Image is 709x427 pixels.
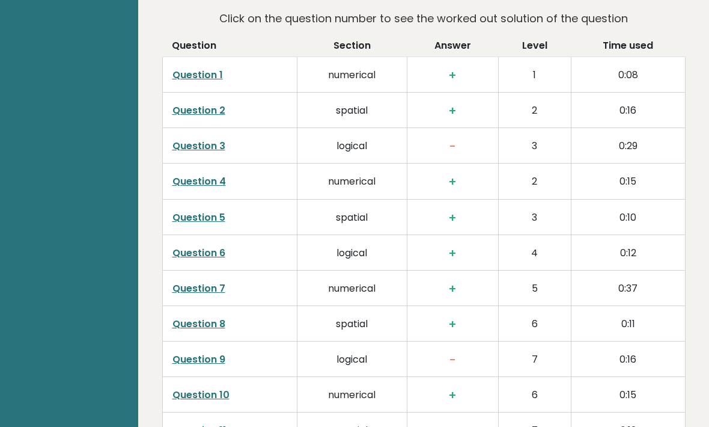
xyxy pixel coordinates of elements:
a: Question 10 [172,388,230,402]
a: Question 9 [172,352,225,366]
td: spatial [297,199,407,235]
a: Question 7 [172,281,225,295]
td: 2 [498,93,571,128]
td: numerical [297,376,407,412]
td: numerical [297,164,407,199]
a: Question 3 [172,139,225,153]
td: 0:08 [571,57,685,93]
td: logical [297,128,407,164]
a: Question 6 [172,246,225,260]
h3: + [417,388,488,402]
td: 0:16 [571,93,685,128]
td: 3 [498,128,571,164]
td: 0:12 [571,235,685,270]
h3: + [417,281,488,296]
h3: - [417,352,488,367]
th: Section [297,38,407,57]
td: numerical [297,270,407,306]
h3: - [417,139,488,153]
a: Question 5 [172,210,225,224]
td: 6 [498,306,571,341]
h3: + [417,103,488,118]
td: 3 [498,199,571,235]
a: Question 2 [172,103,225,117]
th: Time used [571,38,685,57]
td: 0:29 [571,128,685,164]
th: Answer [407,38,498,57]
th: Level [498,38,571,57]
a: Question 1 [172,68,223,82]
td: 0:11 [571,306,685,341]
a: Question 4 [172,174,226,188]
td: 0:16 [571,341,685,376]
td: numerical [297,57,407,93]
td: 7 [498,341,571,376]
h3: + [417,246,488,260]
td: 0:15 [571,164,685,199]
td: logical [297,341,407,376]
h3: + [417,210,488,225]
td: 4 [498,235,571,270]
h3: + [417,174,488,189]
td: 2 [498,164,571,199]
td: 5 [498,270,571,306]
p: Click on the question number to see the worked out solution of the question [219,8,628,29]
h3: + [417,317,488,331]
td: spatial [297,306,407,341]
td: spatial [297,93,407,128]
td: 0:10 [571,199,685,235]
td: 6 [498,376,571,412]
th: Question [162,38,297,57]
td: 0:37 [571,270,685,306]
td: 0:15 [571,376,685,412]
td: logical [297,235,407,270]
h3: + [417,68,488,82]
a: Question 8 [172,317,225,331]
td: 1 [498,57,571,93]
